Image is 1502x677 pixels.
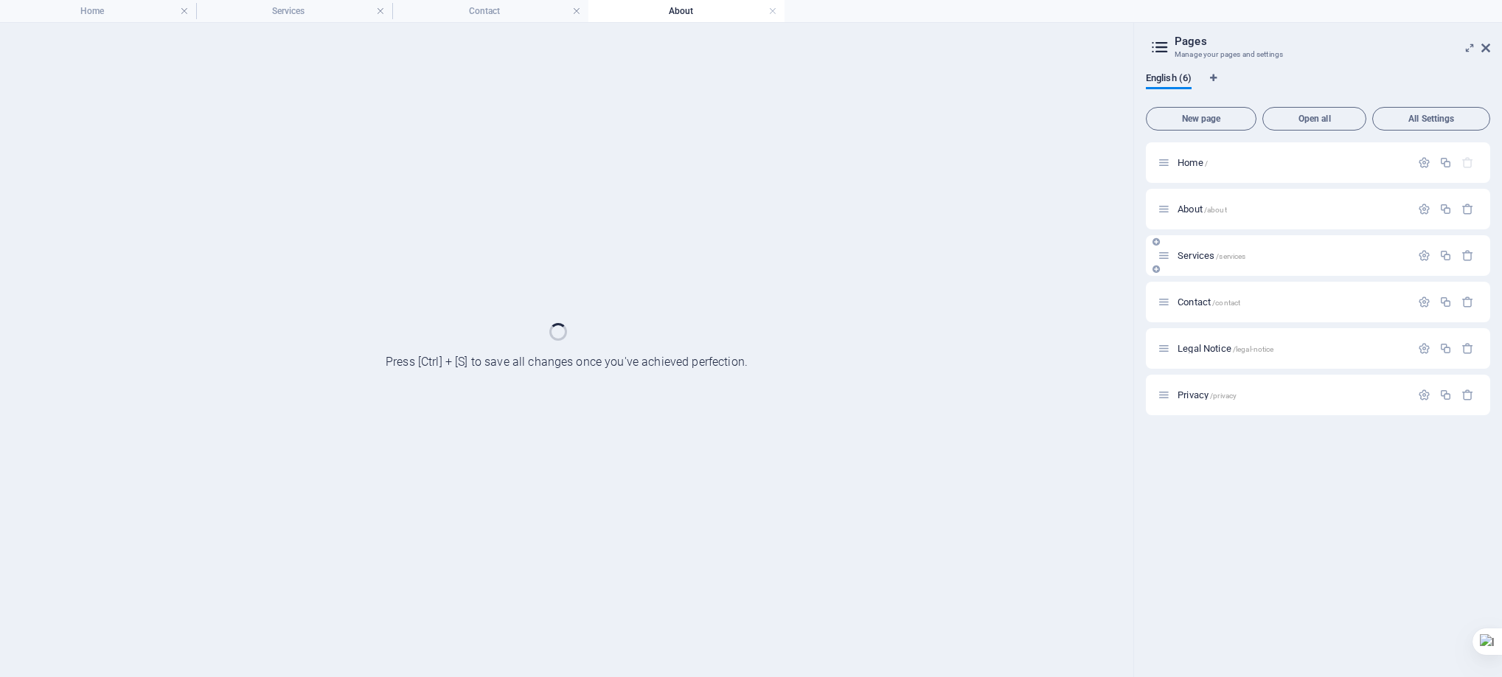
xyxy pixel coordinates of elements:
[1173,251,1411,260] div: Services/services
[392,3,588,19] h4: Contact
[1173,158,1411,167] div: Home/
[1173,390,1411,400] div: Privacy/privacy
[1461,296,1474,308] div: Remove
[1173,204,1411,214] div: About/about
[1204,206,1227,214] span: /about
[1175,35,1490,48] h2: Pages
[588,3,785,19] h4: About
[1418,156,1430,169] div: Settings
[1178,250,1245,261] span: Click to open page
[1178,343,1273,354] span: Click to open page
[1173,297,1411,307] div: Contact/contact
[1146,107,1256,131] button: New page
[1439,296,1452,308] div: Duplicate
[196,3,392,19] h4: Services
[1146,69,1192,90] span: English (6)
[1461,203,1474,215] div: Remove
[1233,345,1274,353] span: /legal-notice
[1418,249,1430,262] div: Settings
[1418,342,1430,355] div: Settings
[1461,249,1474,262] div: Remove
[1262,107,1366,131] button: Open all
[1216,252,1245,260] span: /services
[1418,296,1430,308] div: Settings
[1178,389,1237,400] span: Click to open page
[1379,114,1484,123] span: All Settings
[1152,114,1250,123] span: New page
[1461,342,1474,355] div: Remove
[1418,389,1430,401] div: Settings
[1439,342,1452,355] div: Duplicate
[1175,48,1461,61] h3: Manage your pages and settings
[1205,159,1208,167] span: /
[1461,156,1474,169] div: The startpage cannot be deleted
[1418,203,1430,215] div: Settings
[1173,344,1411,353] div: Legal Notice/legal-notice
[1439,249,1452,262] div: Duplicate
[1178,296,1240,308] span: Click to open page
[1269,114,1360,123] span: Open all
[1439,156,1452,169] div: Duplicate
[1439,203,1452,215] div: Duplicate
[1178,204,1227,215] span: About
[1178,157,1208,168] span: Home
[1212,299,1240,307] span: /contact
[1146,73,1490,101] div: Language Tabs
[1210,392,1237,400] span: /privacy
[1439,389,1452,401] div: Duplicate
[1372,107,1490,131] button: All Settings
[1461,389,1474,401] div: Remove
